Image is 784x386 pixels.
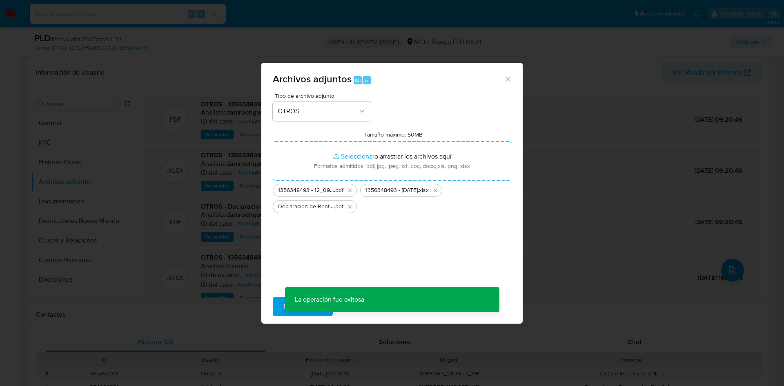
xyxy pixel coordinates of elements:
[504,75,512,82] button: Cerrar
[418,186,429,194] span: .xlsx
[430,185,440,195] button: Eliminar 1356348493 - 12-09-2025.xlsx
[285,287,374,312] p: La operación fue exitosa
[278,107,358,115] span: OTROS
[354,77,361,84] span: Alt
[345,185,355,195] button: Eliminar 1356348493 - 12_09_2025.pdf
[365,77,368,84] span: a
[273,101,371,121] button: OTROS
[334,203,343,211] span: .pdf
[278,186,334,194] span: 1356348493 - 12_09_2025
[364,131,423,138] label: Tamaño máximo: 50MB
[345,202,355,212] button: Eliminar Declaracion de Renta 2023.pdf
[347,298,373,315] span: Cancelar
[334,186,343,194] span: .pdf
[275,93,373,99] span: Tipo de archivo adjunto
[283,298,322,315] span: Subir archivo
[273,181,511,213] ul: Archivos seleccionados
[273,72,352,86] span: Archivos adjuntos
[365,186,418,194] span: 1356348493 - [DATE]
[273,297,333,316] button: Subir archivo
[278,203,334,211] span: Declaracion de Renta 2023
